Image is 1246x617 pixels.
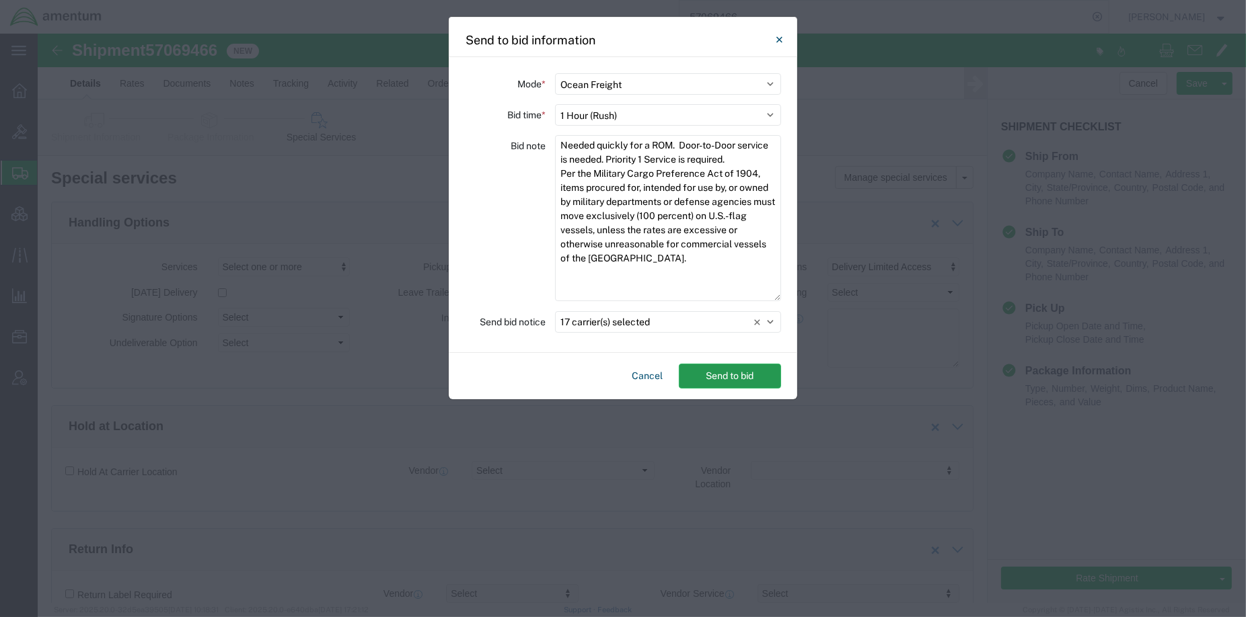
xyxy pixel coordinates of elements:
[766,26,793,53] button: Close
[480,311,546,333] label: Send bid notice
[679,364,781,388] button: Send to bid
[626,364,668,388] button: Cancel
[466,31,595,49] h4: Send to bid information
[555,311,781,333] button: 17 carrier(s) selected
[507,104,546,126] label: Bid time
[511,135,546,157] label: Bid note
[517,73,546,95] label: Mode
